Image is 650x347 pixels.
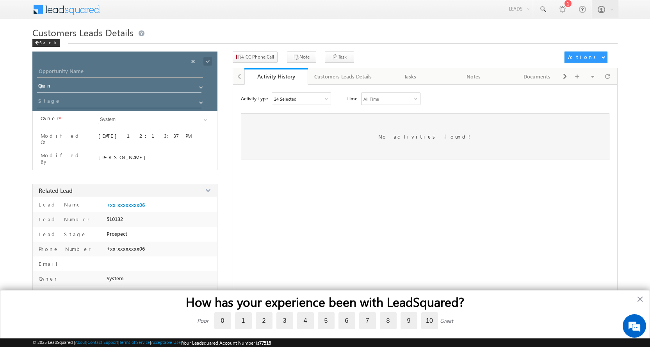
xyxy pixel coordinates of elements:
[32,340,271,346] span: © 2025 LeadSquared | | | | |
[107,246,145,252] span: +xx-xxxxxxxx06
[39,187,73,194] span: Related Lead
[106,240,142,251] em: Start Chat
[636,293,644,305] button: Close
[37,201,82,208] label: Lead Name
[359,312,376,329] label: 7
[98,132,209,143] div: [DATE] 12:13:37 PM
[37,260,64,267] label: Email
[107,231,127,237] span: Prospect
[256,312,272,329] label: 2
[41,115,59,121] label: Owner
[13,41,33,51] img: d_60004797649_company_0_60004797649
[338,312,355,329] label: 6
[318,312,335,329] label: 5
[274,96,296,101] div: 24 Selected
[449,72,499,81] div: Notes
[37,81,201,93] input: Status
[214,312,231,329] label: 0
[87,340,118,345] a: Contact Support
[10,72,142,234] textarea: Type your message and hit 'Enter'
[421,312,438,329] label: 10
[128,4,147,23] div: Minimize live chat window
[250,73,302,80] div: Activity History
[199,116,209,124] a: Show All Items
[195,97,205,105] a: Show All Items
[347,93,357,104] span: Time
[107,275,124,281] span: System
[41,152,89,165] label: Modified By
[37,216,90,222] label: Lead Number
[37,96,201,108] input: Stage
[272,93,331,105] div: Owner Changed,Status Changed,Stage Changed,Source Changed,Notes & 19 more..
[297,312,314,329] label: 4
[37,246,91,252] label: Phone Number
[75,340,86,345] a: About
[32,26,134,39] span: Customers Leads Details
[107,202,145,208] span: +xx-xxxxxxxx06
[314,72,372,81] div: Customers Leads Details
[37,67,203,78] input: Opportunity Name Opportunity Name
[276,312,293,329] label: 3
[151,340,181,345] a: Acceptable Use
[363,96,379,101] div: All Time
[235,312,252,329] label: 1
[16,294,634,309] h2: How has your experience been with LeadSquared?
[401,312,417,329] label: 9
[182,340,271,346] span: Your Leadsquared Account Number is
[259,340,271,346] span: 77516
[440,317,453,324] div: Great
[107,216,123,222] span: 510132
[512,72,562,81] div: Documents
[197,317,208,324] div: Poor
[568,53,599,61] div: Actions
[241,93,268,104] span: Activity Type
[98,154,209,160] div: [PERSON_NAME]
[32,39,60,47] div: Back
[119,340,150,345] a: Terms of Service
[98,115,209,124] input: Type to Search
[287,52,316,63] button: Note
[195,82,205,89] a: Show All Items
[37,275,57,282] label: Owner
[241,113,609,160] div: No activities found!
[246,53,274,61] span: CC Phone Call
[385,72,435,81] div: Tasks
[37,231,87,237] label: Lead Stage
[325,52,354,63] button: Task
[41,133,89,145] label: Modified On
[380,312,397,329] label: 8
[41,41,131,51] div: Chat with us now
